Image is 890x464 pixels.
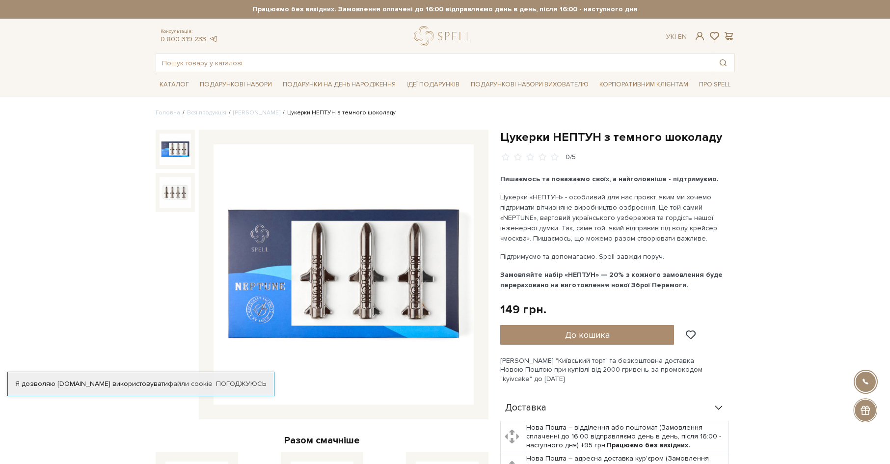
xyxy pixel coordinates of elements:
[500,271,723,289] b: Замовляйте набір «НЕПТУН» — 20% з кожного замовлення буде перераховано на виготовлення нової Збро...
[233,109,280,116] a: [PERSON_NAME]
[500,251,730,262] p: Підтримуємо та допомагаємо. Spell завжди поруч.
[160,177,191,208] img: Цукерки НЕПТУН з темного шоколаду
[566,153,576,162] div: 0/5
[500,325,674,345] button: До кошика
[280,109,396,117] li: Цукерки НЕПТУН з темного шоколаду
[209,35,218,43] a: telegram
[161,28,218,35] span: Консультація:
[505,404,546,412] span: Доставка
[500,130,735,145] h1: Цукерки НЕПТУН з темного шоколаду
[467,76,593,93] a: Подарункові набори вихователю
[500,356,735,383] div: [PERSON_NAME] "Київський торт" та безкоштовна доставка Новою Поштою при купівлі від 2000 гривень ...
[595,76,692,93] a: Корпоративним клієнтам
[524,421,729,452] td: Нова Пошта – відділення або поштомат (Замовлення сплаченні до 16:00 відправляємо день в день, піс...
[565,329,610,340] span: До кошика
[500,175,719,183] b: Пишаємось та поважаємо своїх, а найголовніше - підтримуємо.
[695,77,734,92] a: Про Spell
[500,192,730,244] p: Цукерки «НЕПТУН» - особливий для нас проєкт, яким ми хочемо підтримати вітчизняне виробництво озб...
[160,134,191,165] img: Цукерки НЕПТУН з темного шоколаду
[712,54,734,72] button: Пошук товару у каталозі
[156,5,735,14] strong: Працюємо без вихідних. Замовлення оплачені до 16:00 відправляємо день в день, після 16:00 - насту...
[214,144,474,405] img: Цукерки НЕПТУН з темного шоколаду
[414,26,475,46] a: logo
[678,32,687,41] a: En
[187,109,226,116] a: Вся продукція
[607,441,690,449] b: Працюємо без вихідних.
[156,434,488,447] div: Разом смачніше
[216,380,266,388] a: Погоджуюсь
[674,32,676,41] span: |
[156,77,193,92] a: Каталог
[161,35,206,43] a: 0 800 319 233
[279,77,400,92] a: Подарунки на День народження
[666,32,687,41] div: Ук
[168,380,213,388] a: файли cookie
[500,302,546,317] div: 149 грн.
[156,109,180,116] a: Головна
[196,77,276,92] a: Подарункові набори
[403,77,463,92] a: Ідеї подарунків
[8,380,274,388] div: Я дозволяю [DOMAIN_NAME] використовувати
[156,54,712,72] input: Пошук товару у каталозі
